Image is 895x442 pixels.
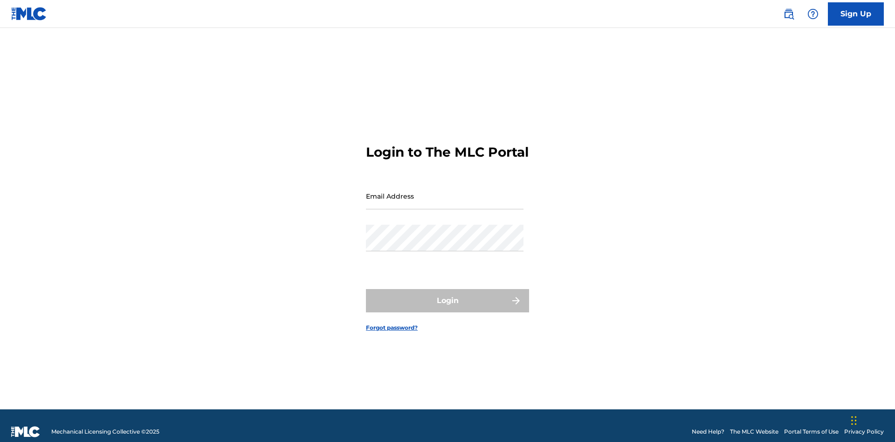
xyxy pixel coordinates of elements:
a: Public Search [779,5,798,23]
div: Help [804,5,822,23]
img: help [807,8,819,20]
div: Drag [851,407,857,435]
a: Privacy Policy [844,428,884,436]
span: Mechanical Licensing Collective © 2025 [51,428,159,436]
img: MLC Logo [11,7,47,21]
a: The MLC Website [730,428,778,436]
a: Sign Up [828,2,884,26]
a: Portal Terms of Use [784,428,839,436]
img: logo [11,426,40,437]
a: Forgot password? [366,324,418,332]
h3: Login to The MLC Portal [366,144,529,160]
img: search [783,8,794,20]
iframe: Chat Widget [848,397,895,442]
a: Need Help? [692,428,724,436]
